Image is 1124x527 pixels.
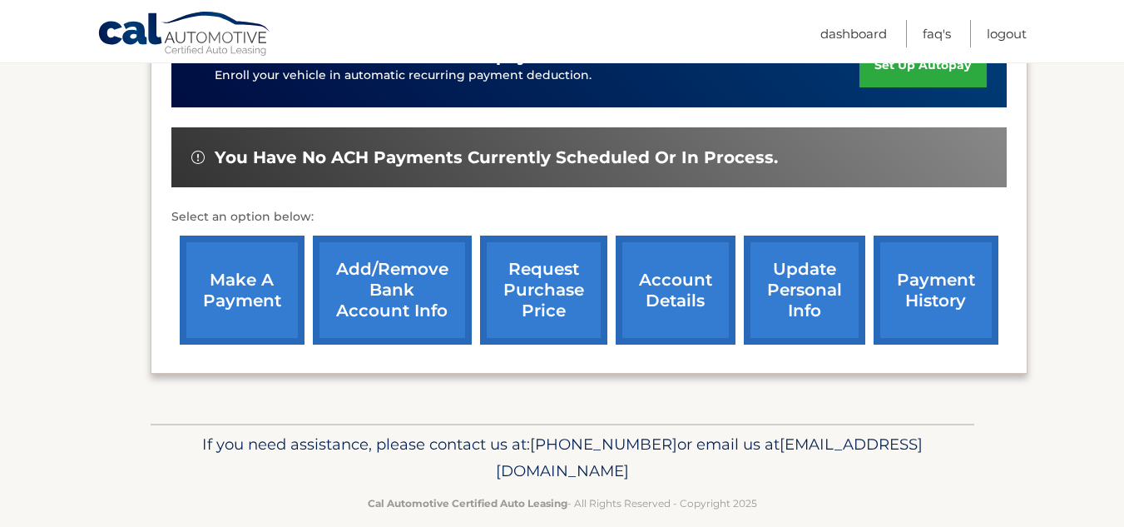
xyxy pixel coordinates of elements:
img: alert-white.svg [191,151,205,164]
a: payment history [874,236,998,345]
a: FAQ's [923,20,951,47]
a: update personal info [744,236,865,345]
p: If you need assistance, please contact us at: or email us at [161,431,963,485]
strong: Cal Automotive Certified Auto Leasing [368,497,567,510]
span: You have no ACH payments currently scheduled or in process. [215,147,778,168]
a: account details [616,236,735,345]
p: Enroll your vehicle in automatic recurring payment deduction. [215,67,860,85]
p: - All Rights Reserved - Copyright 2025 [161,495,963,512]
p: Select an option below: [171,207,1007,227]
span: [PHONE_NUMBER] [530,435,677,454]
a: Logout [987,20,1027,47]
a: set up autopay [859,43,986,87]
a: Dashboard [820,20,887,47]
span: [EMAIL_ADDRESS][DOMAIN_NAME] [496,435,923,480]
a: Add/Remove bank account info [313,236,472,345]
a: request purchase price [480,236,607,345]
a: Cal Automotive [97,11,272,59]
a: make a payment [180,236,305,345]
